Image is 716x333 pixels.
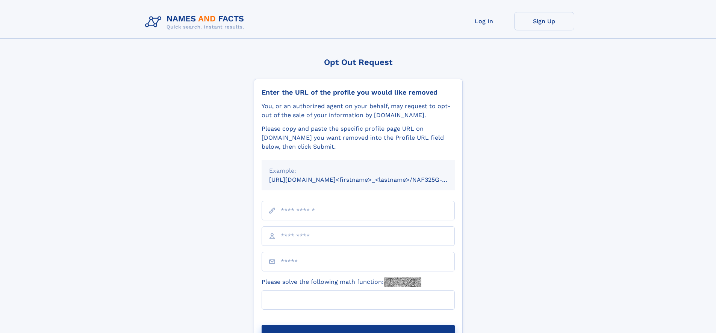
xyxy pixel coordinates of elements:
[262,88,455,96] div: Enter the URL of the profile you would like removed
[269,166,447,175] div: Example:
[262,124,455,151] div: Please copy and paste the specific profile page URL on [DOMAIN_NAME] you want removed into the Pr...
[269,176,469,183] small: [URL][DOMAIN_NAME]<firstname>_<lastname>/NAF325G-xxxxxxxx
[254,57,463,67] div: Opt Out Request
[142,12,250,32] img: Logo Names and Facts
[262,102,455,120] div: You, or an authorized agent on your behalf, may request to opt-out of the sale of your informatio...
[514,12,574,30] a: Sign Up
[262,277,421,287] label: Please solve the following math function:
[454,12,514,30] a: Log In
